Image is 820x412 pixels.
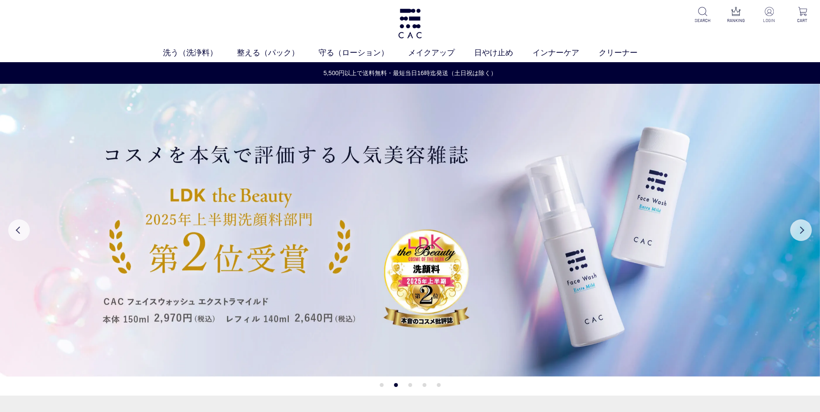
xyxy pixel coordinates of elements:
[792,7,813,24] a: CART
[437,383,440,387] button: 5 of 5
[408,383,412,387] button: 3 of 5
[237,47,319,59] a: 整える（パック）
[725,17,747,24] p: RANKING
[408,47,474,59] a: メイクアップ
[759,7,780,24] a: LOGIN
[394,383,398,387] button: 2 of 5
[474,47,533,59] a: 日やけ止め
[533,47,599,59] a: インナーケア
[599,47,657,59] a: クリーナー
[163,47,237,59] a: 洗う（洗浄料）
[692,7,713,24] a: SEARCH
[397,9,423,38] img: logo
[422,383,426,387] button: 4 of 5
[790,219,812,241] button: Next
[0,69,820,78] a: 5,500円以上で送料無料・最短当日16時迄発送（土日祝は除く）
[692,17,713,24] p: SEARCH
[792,17,813,24] p: CART
[380,383,383,387] button: 1 of 5
[319,47,408,59] a: 守る（ローション）
[8,219,30,241] button: Previous
[759,17,780,24] p: LOGIN
[725,7,747,24] a: RANKING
